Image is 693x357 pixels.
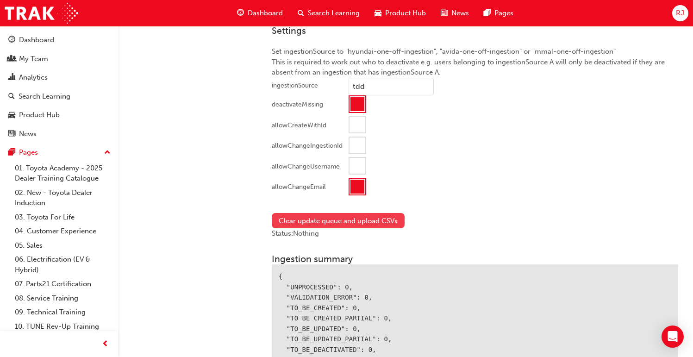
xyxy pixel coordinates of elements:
[476,4,521,23] a: pages-iconPages
[230,4,290,23] a: guage-iconDashboard
[4,31,114,49] a: Dashboard
[367,4,433,23] a: car-iconProduct Hub
[8,55,15,63] span: people-icon
[8,36,15,44] span: guage-icon
[11,224,114,238] a: 04. Customer Experience
[375,7,381,19] span: car-icon
[19,110,60,120] div: Product Hub
[11,305,114,319] a: 09. Technical Training
[272,121,326,130] div: allowCreateWithId
[272,228,678,239] div: Status: Nothing
[272,213,405,228] button: Clear update queue and upload CSVs
[4,50,114,68] a: My Team
[4,69,114,86] a: Analytics
[264,18,686,206] div: Set ingestionSource to "hyundai-one-off-ingestion", "avida-one-off-ingestion" or "mmal-one-off-in...
[4,106,114,124] a: Product Hub
[11,277,114,291] a: 07. Parts21 Certification
[237,7,244,19] span: guage-icon
[272,25,678,36] h3: Settings
[11,186,114,210] a: 02. New - Toyota Dealer Induction
[676,8,684,19] span: RJ
[290,4,367,23] a: search-iconSearch Learning
[11,319,114,334] a: 10. TUNE Rev-Up Training
[672,5,688,21] button: RJ
[451,8,469,19] span: News
[4,144,114,161] button: Pages
[433,4,476,23] a: news-iconNews
[19,147,38,158] div: Pages
[11,291,114,306] a: 08. Service Training
[272,182,326,192] div: allowChangeEmail
[484,7,491,19] span: pages-icon
[248,8,283,19] span: Dashboard
[5,3,78,24] img: Trak
[272,81,318,90] div: ingestionSource
[272,162,340,171] div: allowChangeUsername
[385,8,426,19] span: Product Hub
[4,30,114,144] button: DashboardMy TeamAnalyticsSearch LearningProduct HubNews
[4,88,114,105] a: Search Learning
[102,338,109,350] span: prev-icon
[11,238,114,253] a: 05. Sales
[272,141,343,150] div: allowChangeIngestionId
[349,78,434,95] input: ingestionSource
[441,7,448,19] span: news-icon
[8,74,15,82] span: chart-icon
[19,72,48,83] div: Analytics
[11,161,114,186] a: 01. Toyota Academy - 2025 Dealer Training Catalogue
[298,7,304,19] span: search-icon
[494,8,513,19] span: Pages
[8,130,15,138] span: news-icon
[308,8,360,19] span: Search Learning
[11,252,114,277] a: 06. Electrification (EV & Hybrid)
[8,93,15,101] span: search-icon
[11,210,114,225] a: 03. Toyota For Life
[19,35,54,45] div: Dashboard
[19,129,37,139] div: News
[19,91,70,102] div: Search Learning
[19,54,48,64] div: My Team
[4,125,114,143] a: News
[272,100,323,109] div: deactivateMissing
[8,149,15,157] span: pages-icon
[104,147,111,159] span: up-icon
[272,254,678,264] h3: Ingestion summary
[662,326,684,348] div: Open Intercom Messenger
[8,111,15,119] span: car-icon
